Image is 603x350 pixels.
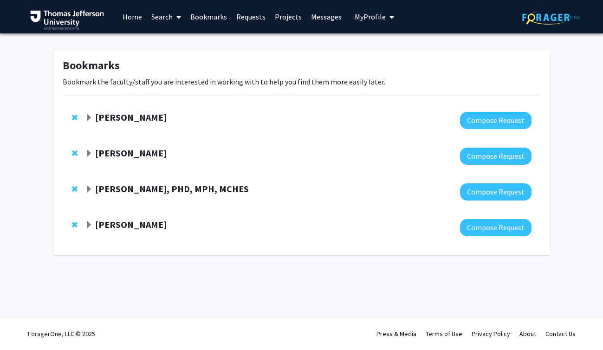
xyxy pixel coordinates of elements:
[95,219,167,230] strong: [PERSON_NAME]
[85,221,93,229] span: Expand Amy Cunningham Bookmark
[522,10,580,25] img: ForagerOne Logo
[7,308,39,343] iframe: Chat
[28,318,95,350] div: ForagerOne, LLC © 2025
[306,0,346,33] a: Messages
[85,150,93,157] span: Expand Danielle Tholey Bookmark
[30,10,104,30] img: Thomas Jefferson University Logo
[63,59,541,72] h1: Bookmarks
[426,330,462,338] a: Terms of Use
[460,219,532,236] button: Compose Request to Amy Cunningham
[118,0,147,33] a: Home
[95,111,167,123] strong: [PERSON_NAME]
[519,330,536,338] a: About
[472,330,510,338] a: Privacy Policy
[63,76,541,87] p: Bookmark the faculty/staff you are interested in working with to help you find them more easily l...
[460,112,532,129] button: Compose Request to Gregory Jaffe
[95,147,167,159] strong: [PERSON_NAME]
[186,0,232,33] a: Bookmarks
[232,0,270,33] a: Requests
[147,0,186,33] a: Search
[85,114,93,122] span: Expand Gregory Jaffe Bookmark
[376,330,416,338] a: Press & Media
[72,221,78,228] span: Remove Amy Cunningham from bookmarks
[72,149,78,157] span: Remove Danielle Tholey from bookmarks
[72,114,78,121] span: Remove Gregory Jaffe from bookmarks
[545,330,576,338] a: Contact Us
[270,0,306,33] a: Projects
[95,183,249,194] strong: [PERSON_NAME], PHD, MPH, MCHES
[460,183,532,201] button: Compose Request to Rickie Brawer, PHD, MPH, MCHES
[85,186,93,193] span: Expand Rickie Brawer, PHD, MPH, MCHES Bookmark
[355,12,386,21] span: My Profile
[72,185,78,193] span: Remove Rickie Brawer, PHD, MPH, MCHES from bookmarks
[460,148,532,165] button: Compose Request to Danielle Tholey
